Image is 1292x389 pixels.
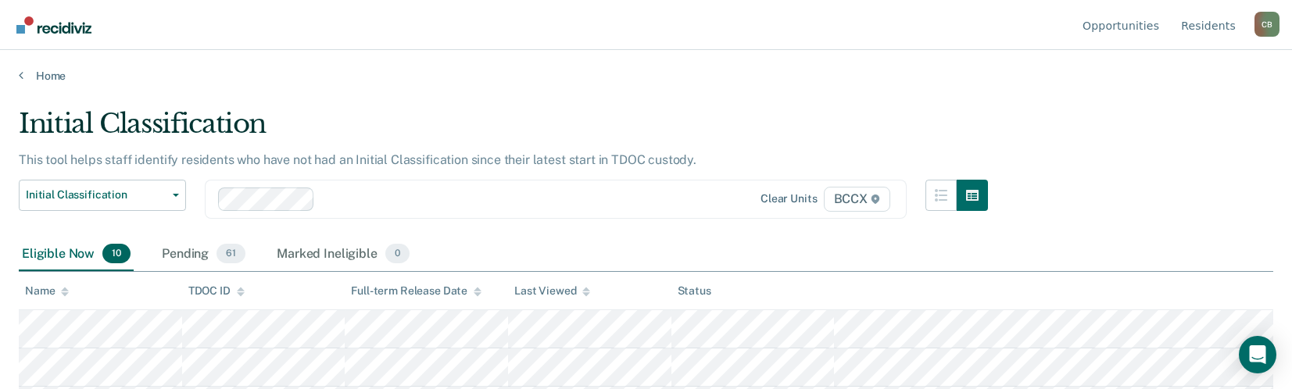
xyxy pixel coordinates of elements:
[16,16,91,34] img: Recidiviz
[514,284,590,298] div: Last Viewed
[761,192,818,205] div: Clear units
[188,284,245,298] div: TDOC ID
[1254,12,1279,37] button: Profile dropdown button
[19,152,696,167] p: This tool helps staff identify residents who have not had an Initial Classification since their l...
[678,284,711,298] div: Status
[159,237,249,272] div: Pending61
[217,244,245,264] span: 61
[351,284,481,298] div: Full-term Release Date
[19,108,988,152] div: Initial Classification
[19,180,186,211] button: Initial Classification
[19,237,134,272] div: Eligible Now10
[19,69,1273,83] a: Home
[102,244,131,264] span: 10
[824,187,890,212] span: BCCX
[1254,12,1279,37] div: C B
[26,188,166,202] span: Initial Classification
[385,244,410,264] span: 0
[25,284,69,298] div: Name
[274,237,413,272] div: Marked Ineligible0
[1239,336,1276,373] div: Open Intercom Messenger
